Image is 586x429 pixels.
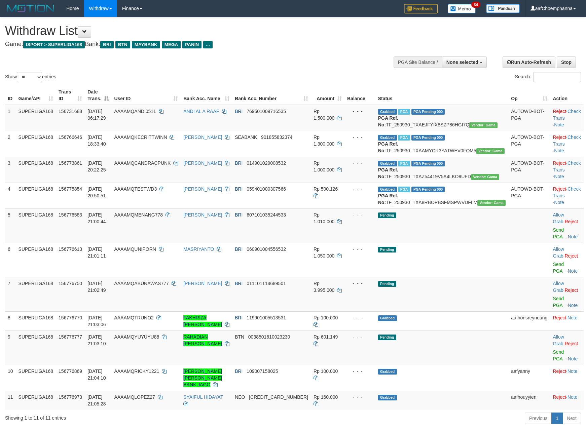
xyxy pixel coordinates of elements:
[111,86,181,105] th: User ID: activate to sort column ascending
[87,186,106,198] span: [DATE] 20:50:51
[235,368,243,374] span: BRI
[87,246,106,259] span: [DATE] 21:01:11
[553,315,566,320] a: Reject
[59,368,82,374] span: 156776869
[550,391,583,410] td: ·
[553,349,564,361] a: Send PGA
[314,134,334,147] span: Rp 1.300.000
[235,186,243,192] span: BRI
[553,296,564,308] a: Send PGA
[5,365,16,391] td: 10
[56,86,85,105] th: Trans ID: activate to sort column ascending
[508,365,550,391] td: aafyanny
[557,56,576,68] a: Stop
[567,394,578,400] a: Note
[87,212,106,224] span: [DATE] 21:00:44
[314,281,334,293] span: Rp 3.995.000
[378,369,397,375] span: Grabbed
[508,86,550,105] th: Op: activate to sort column ascending
[183,212,222,218] a: [PERSON_NAME]
[553,186,566,192] a: Reject
[183,246,214,252] a: MASRIYANTO
[16,183,56,208] td: SUPERLIGA168
[398,109,410,115] span: Marked by aafromsomean
[568,303,578,308] a: Note
[553,160,566,166] a: Reject
[59,394,82,400] span: 156776973
[183,186,222,192] a: [PERSON_NAME]
[553,281,564,293] a: Allow Grab
[59,109,82,114] span: 156731688
[59,315,82,320] span: 156776770
[378,212,396,218] span: Pending
[114,394,155,400] span: AAAAMQLOPEZ27
[87,334,106,346] span: [DATE] 21:03:10
[469,122,498,128] span: Vendor URL: https://trx31.1velocity.biz
[508,157,550,183] td: AUTOWD-BOT-PGA
[5,183,16,208] td: 4
[5,86,16,105] th: ID
[261,134,292,140] span: Copy 901855832374 to clipboard
[550,330,583,365] td: ·
[378,247,396,252] span: Pending
[515,72,581,82] label: Search:
[378,315,397,321] span: Grabbed
[162,41,181,48] span: MEGA
[347,134,373,141] div: - - -
[311,86,344,105] th: Amount: activate to sort column ascending
[568,268,578,274] a: Note
[17,72,42,82] select: Showentries
[344,86,375,105] th: Balance
[16,208,56,243] td: SUPERLIGA168
[16,243,56,277] td: SUPERLIGA168
[87,134,106,147] span: [DATE] 18:33:40
[378,281,396,287] span: Pending
[247,212,286,218] span: Copy 607101035244533 to clipboard
[554,148,564,153] a: Note
[87,109,106,121] span: [DATE] 06:17:29
[5,412,239,421] div: Showing 1 to 11 of 11 entries
[378,335,396,340] span: Pending
[471,2,480,8] span: 34
[16,105,56,131] td: SUPERLIGA168
[551,413,563,424] a: 1
[5,330,16,365] td: 9
[553,246,564,259] span: ·
[347,334,373,340] div: - - -
[398,135,410,141] span: Marked by aafheankoy
[477,200,506,206] span: Vendor URL: https://trx31.1velocity.biz
[553,227,564,239] a: Send PGA
[181,86,232,105] th: Bank Acc. Name: activate to sort column ascending
[5,131,16,157] td: 2
[378,135,397,141] span: Grabbed
[183,394,223,400] a: SYAIFUL HIDAYAT
[378,161,397,166] span: Grabbed
[476,148,505,154] span: Vendor URL: https://trx31.1velocity.biz
[378,193,398,205] b: PGA Ref. No:
[550,157,583,183] td: · ·
[182,41,202,48] span: PANIN
[550,183,583,208] td: · ·
[114,281,169,286] span: AAAAMQABUNAWAS777
[550,311,583,330] td: ·
[247,281,286,286] span: Copy 011101114689501 to clipboard
[314,368,338,374] span: Rp 100.000
[314,160,334,172] span: Rp 1.000.000
[446,60,478,65] span: None selected
[5,24,384,38] h1: Withdraw List
[16,277,56,311] td: SUPERLIGA168
[87,281,106,293] span: [DATE] 21:02:49
[5,277,16,311] td: 7
[314,315,338,320] span: Rp 100.000
[553,109,581,121] a: Check Trans
[183,109,219,114] a: ANDI AL A RAAF
[87,394,106,406] span: [DATE] 21:05:28
[564,219,578,224] a: Reject
[550,131,583,157] td: · ·
[553,186,581,198] a: Check Trans
[553,281,564,293] span: ·
[471,174,499,180] span: Vendor URL: https://trx31.1velocity.biz
[85,86,111,105] th: Date Trans.: activate to sort column descending
[553,134,566,140] a: Reject
[375,131,508,157] td: TF_250930_TXAAMYCR3YATWEV0FQM5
